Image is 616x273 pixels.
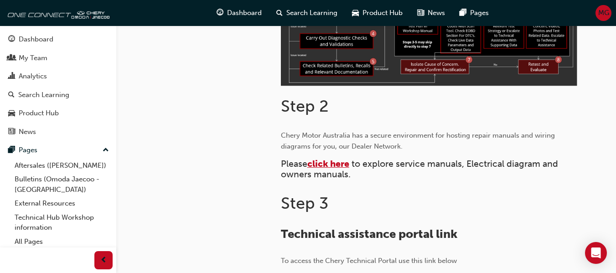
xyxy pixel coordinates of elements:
a: News [4,124,113,140]
span: Please [281,159,307,169]
span: News [428,8,445,18]
a: All Pages [11,235,113,249]
span: Product Hub [362,8,403,18]
button: DashboardMy TeamAnalyticsSearch LearningProduct HubNews [4,29,113,142]
div: News [19,127,36,137]
span: Step 3 [281,193,328,213]
a: Bulletins (Omoda Jaecoo - [GEOGRAPHIC_DATA]) [11,172,113,196]
span: prev-icon [100,255,107,266]
a: guage-iconDashboard [209,4,269,22]
a: Dashboard [4,31,113,48]
div: Search Learning [18,90,69,100]
span: search-icon [276,7,283,19]
span: news-icon [8,128,15,136]
span: MG [598,8,609,18]
span: guage-icon [8,36,15,44]
div: Open Intercom Messenger [585,242,607,264]
div: Product Hub [19,108,59,118]
span: Chery Motor Australia has a secure environment for hosting repair manuals and wiring diagrams for... [281,131,557,150]
span: to explore service manuals, Electrical diagram and owners manuals. [281,159,560,180]
span: search-icon [8,91,15,99]
button: Pages [4,142,113,159]
div: Analytics [19,71,47,82]
span: To access the Chery Technical Portal use this link below [281,257,457,265]
span: pages-icon [460,7,466,19]
span: car-icon [352,7,359,19]
span: pages-icon [8,146,15,155]
a: Aftersales ([PERSON_NAME]) [11,159,113,173]
span: guage-icon [217,7,223,19]
a: Analytics [4,68,113,85]
span: Step 2 [281,96,329,116]
img: oneconnect [5,4,109,22]
a: car-iconProduct Hub [345,4,410,22]
button: MG [595,5,611,21]
span: Search Learning [286,8,337,18]
span: Dashboard [227,8,262,18]
span: Technical assistance portal link [281,227,457,241]
span: people-icon [8,54,15,62]
div: My Team [19,53,47,63]
a: Technical Hub Workshop information [11,211,113,235]
div: Dashboard [19,34,53,45]
a: news-iconNews [410,4,452,22]
a: search-iconSearch Learning [269,4,345,22]
span: news-icon [417,7,424,19]
div: Pages [19,145,37,155]
span: chart-icon [8,72,15,81]
span: up-icon [103,144,109,156]
span: car-icon [8,109,15,118]
a: click here [307,159,349,169]
a: Search Learning [4,87,113,103]
a: External Resources [11,196,113,211]
a: pages-iconPages [452,4,496,22]
a: My Team [4,50,113,67]
span: Pages [470,8,489,18]
a: Product Hub [4,105,113,122]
